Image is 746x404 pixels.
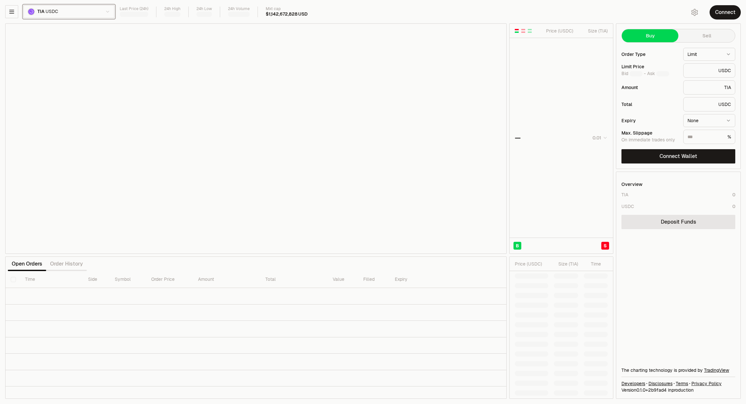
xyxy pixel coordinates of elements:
[527,28,532,33] button: Show Buy Orders Only
[621,52,678,57] div: Order Type
[515,261,548,267] div: Price ( USDC )
[46,9,58,15] span: USDC
[648,387,667,393] span: 2b9fad4ac1a5dc340d772b00a7a278206ef9879d
[621,380,645,387] a: Developers
[20,271,83,288] th: Time
[358,271,390,288] th: Filled
[621,137,678,143] div: On immediate trades only
[591,134,608,142] button: 0.01
[390,271,450,288] th: Expiry
[683,130,735,144] div: %
[327,271,358,288] th: Value
[514,28,519,33] button: Show Buy and Sell Orders
[621,118,678,123] div: Expiry
[554,261,578,267] div: Size ( TIA )
[8,257,46,270] button: Open Orders
[621,367,735,373] div: The charting technology is provided by
[621,203,634,210] div: USDC
[691,380,722,387] a: Privacy Policy
[260,271,327,288] th: Total
[683,114,735,127] button: None
[228,7,250,11] div: 24h Volume
[732,191,735,198] div: 0
[710,5,741,20] button: Connect
[46,257,87,270] button: Order History
[621,215,735,229] a: Deposit Funds
[683,80,735,95] div: TIA
[621,85,678,90] div: Amount
[621,149,735,163] button: Connect Wallet
[732,203,735,210] div: 0
[193,271,260,288] th: Amount
[676,380,688,387] a: Terms
[164,7,180,11] div: 24h High
[683,48,735,61] button: Limit
[11,277,16,282] button: Select all
[683,63,735,78] div: USDC
[648,380,673,387] a: Disclosures
[621,102,678,107] div: Total
[621,191,628,198] div: TIA
[683,97,735,111] div: USDC
[83,271,110,288] th: Side
[110,271,146,288] th: Symbol
[622,29,678,42] button: Buy
[120,7,148,11] div: Last Price (24h)
[604,242,607,249] span: S
[704,367,729,373] a: TradingView
[28,9,34,15] img: TIA Logo
[6,24,506,254] iframe: Financial Chart
[621,387,735,393] div: Version 0.1.0 + in production
[621,181,643,188] div: Overview
[621,64,678,69] div: Limit Price
[266,7,308,11] div: Mkt cap
[678,29,735,42] button: Sell
[37,9,44,15] span: TIA
[521,28,526,33] button: Show Sell Orders Only
[579,28,608,34] div: Size ( TIA )
[515,133,521,142] div: —
[544,28,573,34] div: Price ( USDC )
[621,71,646,77] span: Bid -
[266,11,308,17] div: $1,142,672,828 USD
[584,261,601,267] div: Time
[516,242,519,249] span: B
[647,71,669,77] span: Ask
[196,7,212,11] div: 24h Low
[621,131,678,135] div: Max. Slippage
[146,271,193,288] th: Order Price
